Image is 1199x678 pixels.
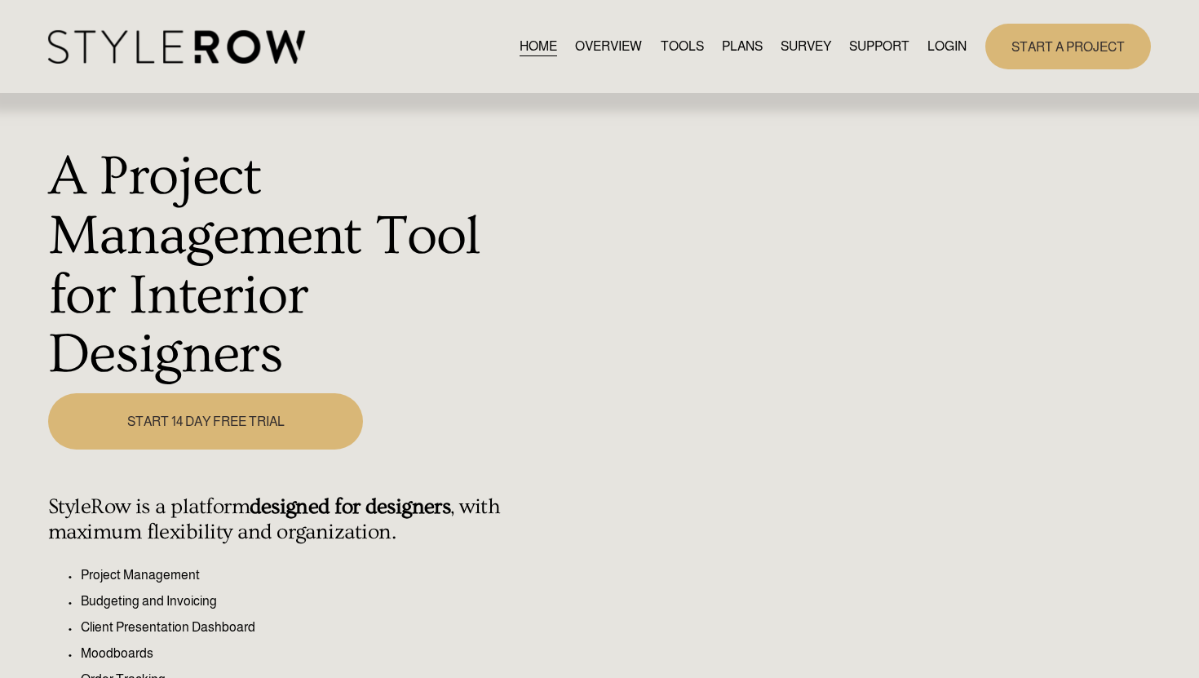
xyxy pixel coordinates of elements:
[575,35,642,57] a: OVERVIEW
[48,494,502,545] h4: StyleRow is a platform , with maximum flexibility and organization.
[520,35,557,57] a: HOME
[81,618,502,637] p: Client Presentation Dashboard
[250,494,450,519] strong: designed for designers
[48,30,305,64] img: StyleRow
[722,35,763,57] a: PLANS
[985,24,1151,69] a: START A PROJECT
[81,644,502,663] p: Moodboards
[927,35,967,57] a: LOGIN
[849,37,909,56] span: SUPPORT
[48,147,502,384] h1: A Project Management Tool for Interior Designers
[81,565,502,585] p: Project Management
[661,35,704,57] a: TOOLS
[849,35,909,57] a: folder dropdown
[48,393,364,450] a: START 14 DAY FREE TRIAL
[81,592,502,611] p: Budgeting and Invoicing
[781,35,831,57] a: SURVEY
